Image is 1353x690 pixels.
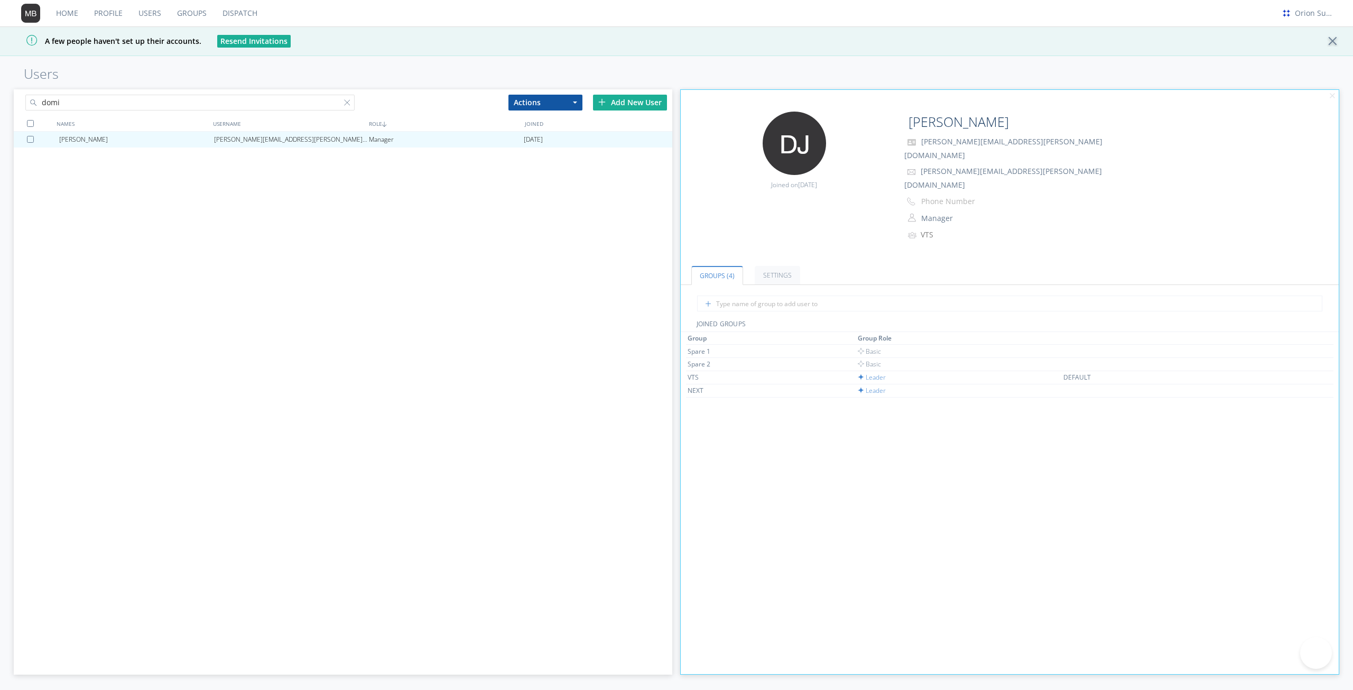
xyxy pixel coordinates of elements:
div: Orion Support [1295,8,1335,19]
div: [PERSON_NAME][EMAIL_ADDRESS][PERSON_NAME][DOMAIN_NAME] [214,132,369,148]
span: A few people haven't set up their accounts. [8,36,201,46]
img: 373638.png [763,112,826,175]
input: Search users [25,95,355,111]
div: JOINED GROUPS [681,319,1339,332]
div: NAMES [54,116,210,131]
iframe: Toggle Customer Support [1300,637,1332,669]
span: Leader [858,386,886,395]
div: JOINED [522,116,678,131]
input: Type name of group to add user to [697,296,1323,311]
span: Basic [858,360,881,369]
img: icon-alert-users-thin-outline.svg [908,228,918,242]
img: person-outline.svg [908,214,916,222]
img: ecb9e2cea3d84ace8bf4c9269b4bf077 [1281,7,1292,19]
span: [PERSON_NAME][EMAIL_ADDRESS][PERSON_NAME][DOMAIN_NAME] [904,166,1102,190]
th: Toggle SortBy [856,332,1062,345]
div: Spare 1 [688,347,767,356]
span: [PERSON_NAME][EMAIL_ADDRESS][PERSON_NAME][DOMAIN_NAME] [904,136,1102,160]
img: cancel.svg [1329,93,1336,100]
div: DEFAULT [1063,373,1143,382]
a: Settings [755,266,800,284]
img: 373638.png [21,4,40,23]
button: Actions [508,95,582,111]
a: Groups (4) [691,266,743,285]
div: ROLE [366,116,522,131]
th: Toggle SortBy [686,332,857,345]
div: Spare 2 [688,360,767,369]
div: VTS [688,373,767,382]
div: NEXT [688,386,767,395]
input: Name [904,112,1075,133]
div: VTS [921,229,1009,240]
div: Manager [369,132,524,148]
img: phone-outline.svg [907,197,915,206]
span: [DATE] [798,180,817,189]
div: Add New User [593,95,667,111]
div: [PERSON_NAME] [59,132,214,148]
div: USERNAME [210,116,366,131]
span: Leader [858,373,886,382]
span: Joined on [771,180,817,189]
span: Basic [858,347,881,356]
span: [DATE] [524,132,543,148]
button: Resend Invitations [217,35,291,48]
th: Toggle SortBy [1062,332,1264,345]
img: plus.svg [598,98,606,106]
button: Manager [918,211,1023,226]
a: [PERSON_NAME][PERSON_NAME][EMAIL_ADDRESS][PERSON_NAME][DOMAIN_NAME]Manager[DATE] [14,132,672,148]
